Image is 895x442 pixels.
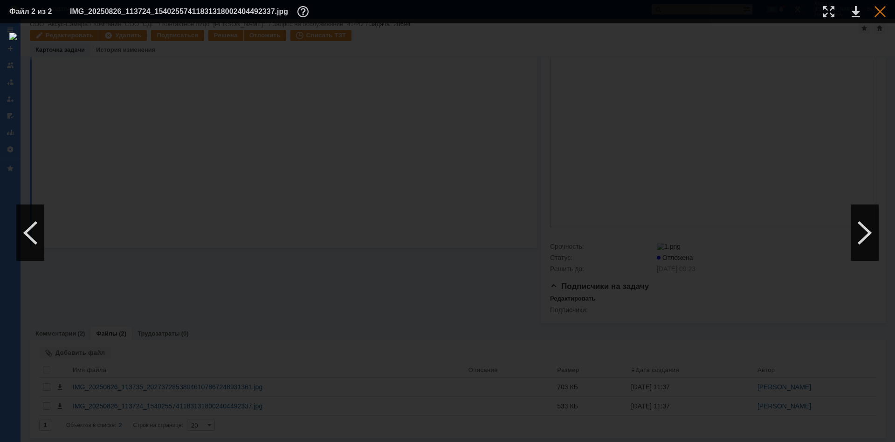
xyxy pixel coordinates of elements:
[874,6,886,17] div: Закрыть окно (Esc)
[297,6,311,17] div: Дополнительная информация о файле (F11)
[9,33,886,433] img: download
[70,6,311,17] div: IMG_20250826_113724_15402557411831318002404492337.jpg
[9,8,56,15] div: Файл 2 из 2
[16,205,44,261] div: Предыдущий файл
[851,205,879,261] div: Следующий файл
[852,6,860,17] div: Скачать файл
[823,6,834,17] div: Увеличить масштаб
